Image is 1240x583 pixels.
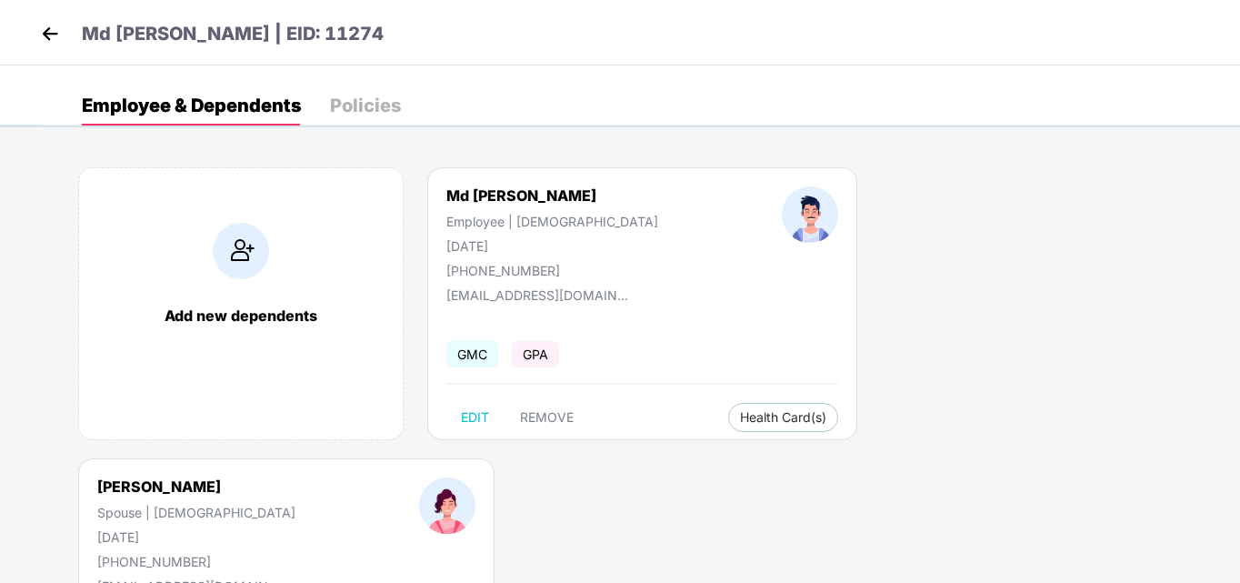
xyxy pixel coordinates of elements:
[446,238,658,254] div: [DATE]
[213,223,269,279] img: addIcon
[97,554,295,569] div: [PHONE_NUMBER]
[97,529,295,545] div: [DATE]
[446,214,658,229] div: Employee | [DEMOGRAPHIC_DATA]
[97,307,385,325] div: Add new dependents
[782,186,838,243] img: profileImage
[461,410,489,425] span: EDIT
[419,477,475,534] img: profileImage
[82,96,301,115] div: Employee & Dependents
[446,341,498,367] span: GMC
[36,20,64,47] img: back
[446,186,658,205] div: Md [PERSON_NAME]
[97,477,295,496] div: [PERSON_NAME]
[330,96,401,115] div: Policies
[446,287,628,303] div: [EMAIL_ADDRESS][DOMAIN_NAME]
[512,341,559,367] span: GPA
[446,263,658,278] div: [PHONE_NUMBER]
[446,403,504,432] button: EDIT
[505,403,588,432] button: REMOVE
[740,413,826,422] span: Health Card(s)
[520,410,574,425] span: REMOVE
[728,403,838,432] button: Health Card(s)
[82,20,384,48] p: Md [PERSON_NAME] | EID: 11274
[97,505,295,520] div: Spouse | [DEMOGRAPHIC_DATA]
